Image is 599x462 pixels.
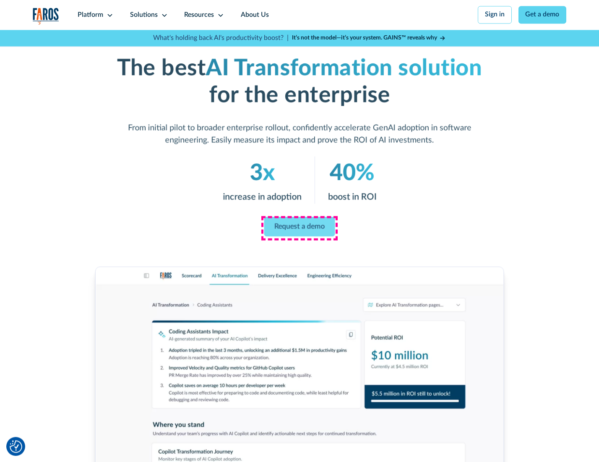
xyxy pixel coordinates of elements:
[292,34,446,42] a: It’s not the model—it’s your system. GAINS™ reveals why
[264,217,335,236] a: Request a demo
[328,190,376,204] p: boost in ROI
[78,10,103,20] div: Platform
[33,8,60,25] a: home
[478,6,512,24] a: Sign in
[10,440,22,453] img: Revisit consent button
[117,57,206,79] strong: The best
[33,8,60,25] img: Logo of the analytics and reporting company Faros.
[105,122,494,147] p: From initial pilot to broader enterprise rollout, confidently accelerate GenAI adoption in softwa...
[153,33,289,43] p: What's holding back AI's productivity boost? |
[330,162,375,184] em: 40%
[209,84,390,107] strong: for the enterprise
[518,6,567,24] a: Get a demo
[292,35,437,41] strong: It’s not the model—it’s your system. GAINS™ reveals why
[250,162,275,184] em: 3x
[130,10,158,20] div: Solutions
[184,10,214,20] div: Resources
[10,440,22,453] button: Cookie Settings
[206,57,482,79] em: AI Transformation solution
[223,190,301,204] p: increase in adoption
